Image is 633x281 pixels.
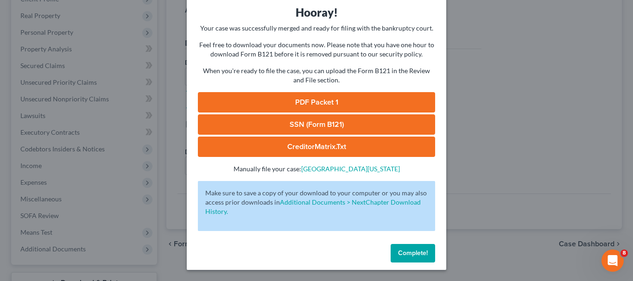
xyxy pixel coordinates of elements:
a: Additional Documents > NextChapter Download History. [205,198,421,215]
a: SSN (Form B121) [198,114,435,135]
h3: Hooray! [198,5,435,20]
a: [GEOGRAPHIC_DATA][US_STATE] [301,165,400,173]
p: Manually file your case: [198,164,435,174]
a: PDF Packet 1 [198,92,435,112]
span: Complete! [398,249,428,257]
p: When you're ready to file the case, you can upload the Form B121 in the Review and File section. [198,66,435,85]
iframe: Intercom live chat [601,250,624,272]
p: Make sure to save a copy of your download to your computer or you may also access prior downloads in [205,188,428,216]
span: 8 [620,250,628,257]
p: Feel free to download your documents now. Please note that you have one hour to download Form B12... [198,40,435,59]
a: CreditorMatrix.txt [198,137,435,157]
button: Complete! [391,244,435,262]
p: Your case was successfully merged and ready for filing with the bankruptcy court. [198,24,435,33]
